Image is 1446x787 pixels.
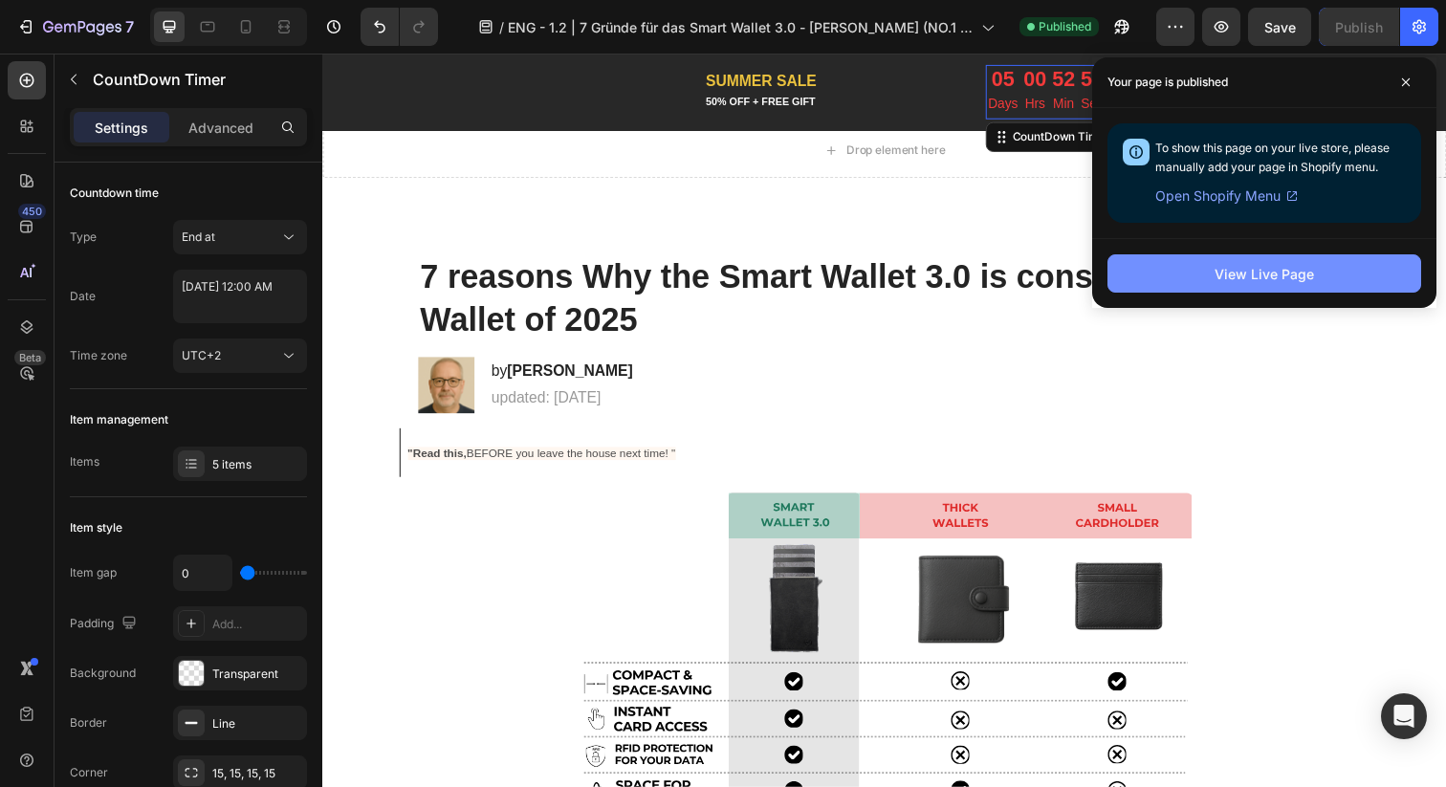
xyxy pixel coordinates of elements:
[535,91,636,106] div: Drop element here
[188,118,253,138] p: Advanced
[745,14,768,39] div: 52
[95,118,148,138] p: Settings
[98,204,1050,295] h1: 7 reasons Why the Smart Wallet 3.0 is considered the best Wallet of 2025
[70,665,136,682] div: Background
[715,14,738,39] div: 00
[98,310,155,367] img: gempages_516569286068667560-dda9a800-4725-4adc-ab83-8949dc6385ed.png
[680,14,711,39] div: 05
[701,77,808,94] div: CountDown Timer
[212,616,302,633] div: Add...
[1155,185,1281,208] span: Open Shopify Menu
[212,765,302,782] div: 15, 15, 15, 15
[499,17,504,37] span: /
[70,453,99,470] div: Items
[70,347,127,364] div: Time zone
[182,348,221,362] span: UTC+2
[70,288,96,305] div: Date
[188,316,317,332] strong: [PERSON_NAME]
[173,339,307,373] button: UTC+2
[1039,18,1091,35] span: Published
[70,611,141,637] div: Padding
[172,342,317,362] p: updated: [DATE]
[1107,73,1228,92] p: Your page is published
[361,8,438,46] div: Undo/Redo
[87,402,361,415] span: BEFORE you leave the house next time! "
[70,411,168,428] div: Item management
[18,204,46,219] div: 450
[1248,8,1311,46] button: Save
[14,350,46,365] div: Beta
[125,15,134,38] p: 7
[508,17,974,37] span: ENG - 1.2 | 7 Gründe für das Smart Wallet 3.0 - [PERSON_NAME] (NO.1 WINNER | LIVE A&#x2F;B Test M...
[182,230,215,244] span: End at
[212,666,302,683] div: Transparent
[1264,19,1296,35] span: Save
[322,54,1446,787] iframe: Design area
[70,229,97,246] div: Type
[1335,17,1383,37] div: Publish
[93,68,299,91] p: CountDown Timer
[774,14,797,39] div: 58
[774,39,797,63] p: Sec
[1215,264,1314,284] div: View Live Page
[745,39,768,63] p: Min
[680,39,711,63] p: Days
[391,20,504,36] span: SUMMER SALE
[715,39,738,63] p: Hrs
[70,519,122,536] div: Item style
[389,17,506,62] h2: Rich Text Editor. Editing area: main
[1155,141,1390,174] span: To show this page on your live store, please manually add your page in Shopify menu.
[70,764,108,781] div: Corner
[70,185,159,202] div: Countdown time
[391,43,503,55] span: 50% OFF + FREE GIFT
[1107,254,1421,293] button: View Live Page
[212,456,302,473] div: 5 items
[1381,693,1427,739] div: Open Intercom Messenger
[8,8,142,46] button: 7
[173,220,307,254] button: End at
[70,564,117,581] div: Item gap
[212,715,302,732] div: Line
[391,19,504,60] p: ⁠⁠⁠⁠⁠⁠⁠
[87,402,147,415] strong: "Read this,
[1319,8,1399,46] button: Publish
[170,313,318,337] h2: by
[70,714,107,732] div: Border
[174,556,231,590] input: Auto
